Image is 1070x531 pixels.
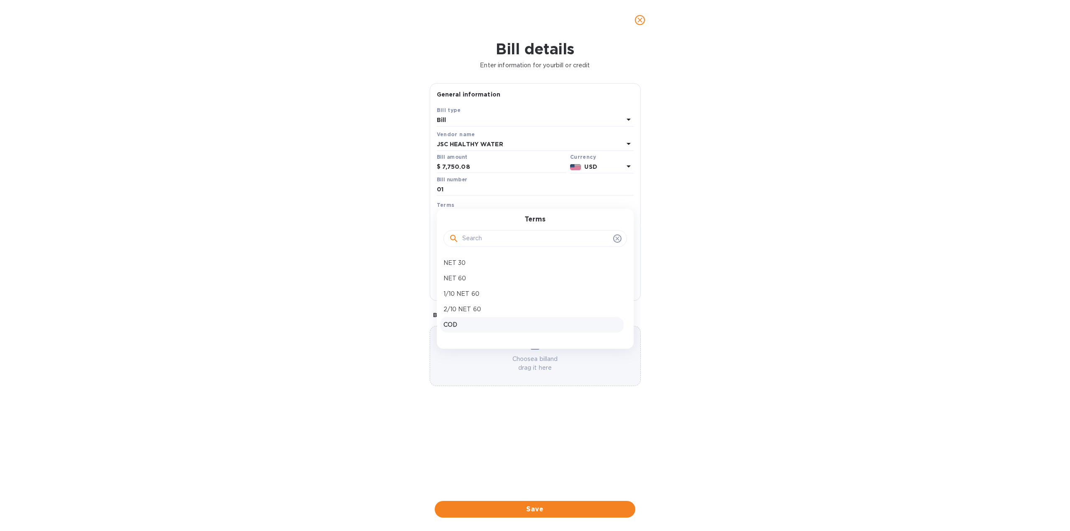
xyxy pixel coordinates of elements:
button: Save [435,501,635,518]
input: Enter bill number [437,183,634,196]
b: Currency [570,154,596,160]
div: $ [437,161,442,173]
p: 1/10 NET 60 [443,290,620,298]
b: USD [584,163,597,170]
input: $ Enter bill amount [442,161,567,173]
button: close [630,10,650,30]
input: Search [462,232,610,245]
p: COD [443,320,620,329]
p: Select terms [437,211,474,220]
p: Enter information for your bill or credit [7,61,1063,70]
p: NET 30 [443,259,620,267]
label: Bill amount [437,155,467,160]
b: JSC HEALTHY WATER [437,141,503,147]
b: Bill type [437,107,461,113]
b: General information [437,91,501,98]
span: Save [441,504,629,514]
p: NET 60 [443,274,620,283]
b: Bill [437,117,446,123]
p: Choose a bill and drag it here [430,355,640,372]
p: 2/10 NET 60 [443,305,620,314]
label: Bill number [437,177,467,182]
img: USD [570,164,581,170]
b: Terms [437,202,455,208]
p: Bill image [433,311,637,319]
h3: Terms [525,216,545,224]
b: Vendor name [437,131,475,137]
h1: Bill details [7,40,1063,58]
